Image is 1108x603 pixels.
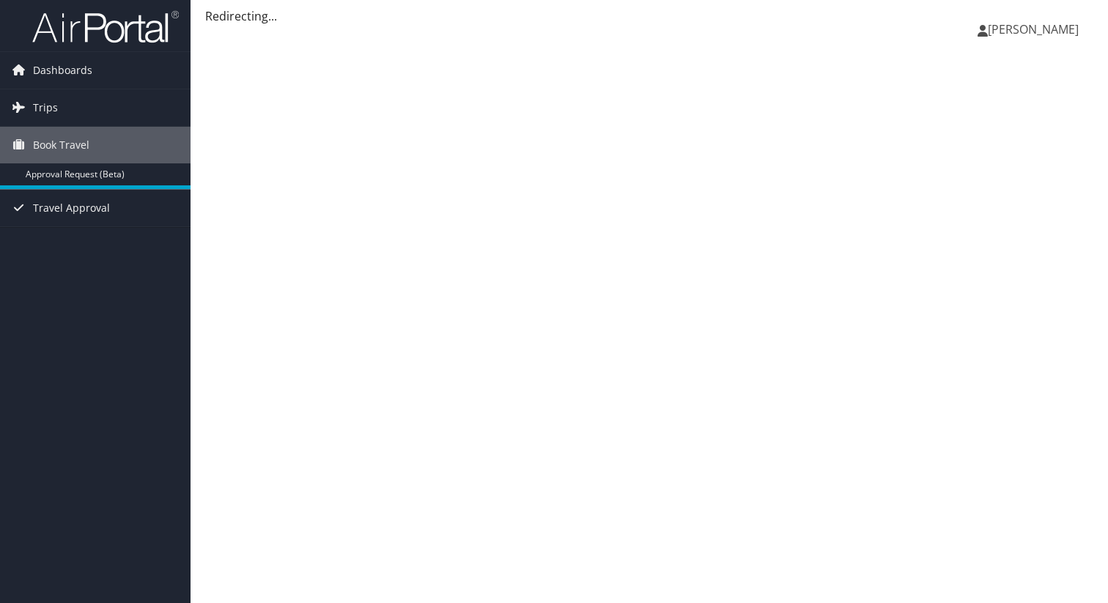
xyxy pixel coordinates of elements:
[988,21,1079,37] span: [PERSON_NAME]
[33,190,110,226] span: Travel Approval
[33,127,89,163] span: Book Travel
[32,10,179,44] img: airportal-logo.png
[33,52,92,89] span: Dashboards
[978,7,1093,51] a: [PERSON_NAME]
[33,89,58,126] span: Trips
[205,7,1093,25] div: Redirecting...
